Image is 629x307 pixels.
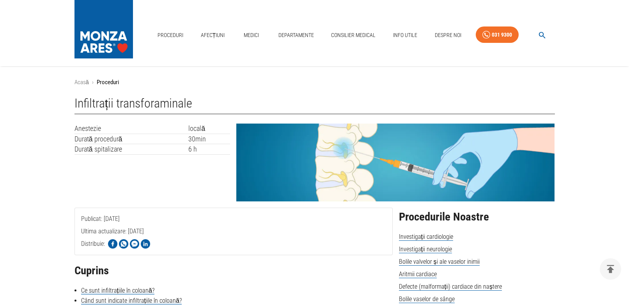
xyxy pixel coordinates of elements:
[81,228,144,266] span: Ultima actualizare: [DATE]
[399,295,455,303] span: Bolile vaselor de sânge
[81,287,154,295] a: Ce sunt infiltrațiile în coloană?
[97,78,119,87] p: Proceduri
[476,26,519,43] a: 031 9300
[74,265,393,277] h2: Cuprins
[328,27,379,43] a: Consilier Medical
[600,258,621,280] button: delete
[432,27,464,43] a: Despre Noi
[74,96,555,114] h1: Infiltrații transforaminale
[81,297,182,305] a: Când sunt indicate infiltrațiile în coloană?
[81,239,105,249] p: Distribuie:
[492,30,512,40] div: 031 9300
[188,144,230,155] td: 6 h
[399,211,555,223] h2: Procedurile Noastre
[399,270,437,278] span: Aritmii cardiace
[74,144,189,155] td: Durată spitalizare
[154,27,186,43] a: Proceduri
[399,233,453,241] span: Investigații cardiologie
[130,239,139,249] img: Share on Facebook Messenger
[275,27,317,43] a: Departamente
[141,239,150,249] img: Share on LinkedIn
[198,27,228,43] a: Afecțiuni
[399,258,480,266] span: Bolile valvelor și ale vaselor inimii
[399,245,452,253] span: Investigații neurologie
[81,215,120,254] span: Publicat: [DATE]
[188,134,230,144] td: 30min
[74,124,189,134] td: Anestezie
[236,124,555,201] img: Infiltrații transforaminale | Infiltratii coloana | MONZA ARES
[74,78,555,87] nav: breadcrumb
[92,78,94,87] li: ›
[108,239,117,249] img: Share on Facebook
[399,283,502,291] span: Defecte (malformații) cardiace din naștere
[239,27,264,43] a: Medici
[390,27,420,43] a: Info Utile
[119,239,128,249] img: Share on WhatsApp
[74,79,89,86] a: Acasă
[74,134,189,144] td: Durată procedură
[188,124,230,134] td: locală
